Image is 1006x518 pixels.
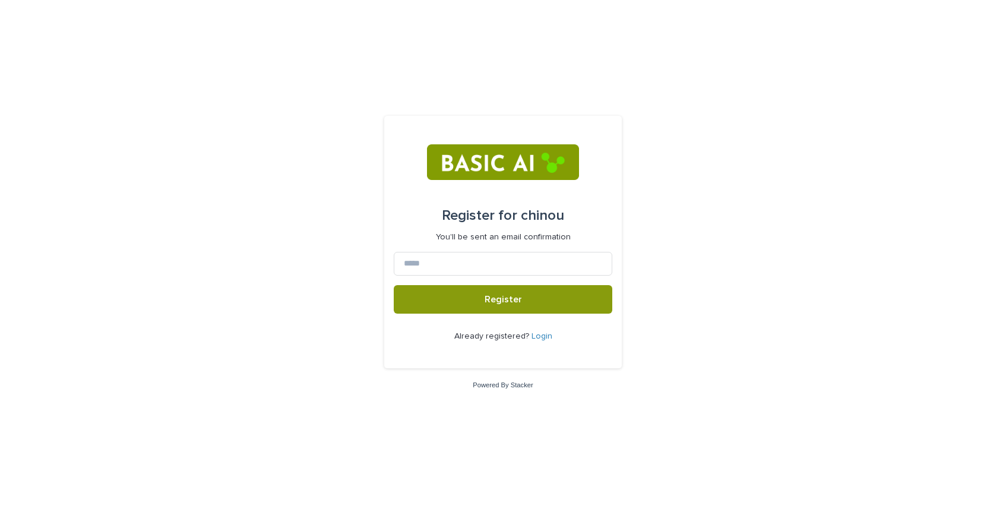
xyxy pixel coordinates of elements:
[473,381,533,389] a: Powered By Stacker
[436,232,571,242] p: You'll be sent an email confirmation
[427,144,578,180] img: RtIB8pj2QQiOZo6waziI
[442,199,564,232] div: chinou
[442,209,517,223] span: Register for
[394,285,612,314] button: Register
[454,332,532,340] span: Already registered?
[485,295,522,304] span: Register
[532,332,552,340] a: Login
